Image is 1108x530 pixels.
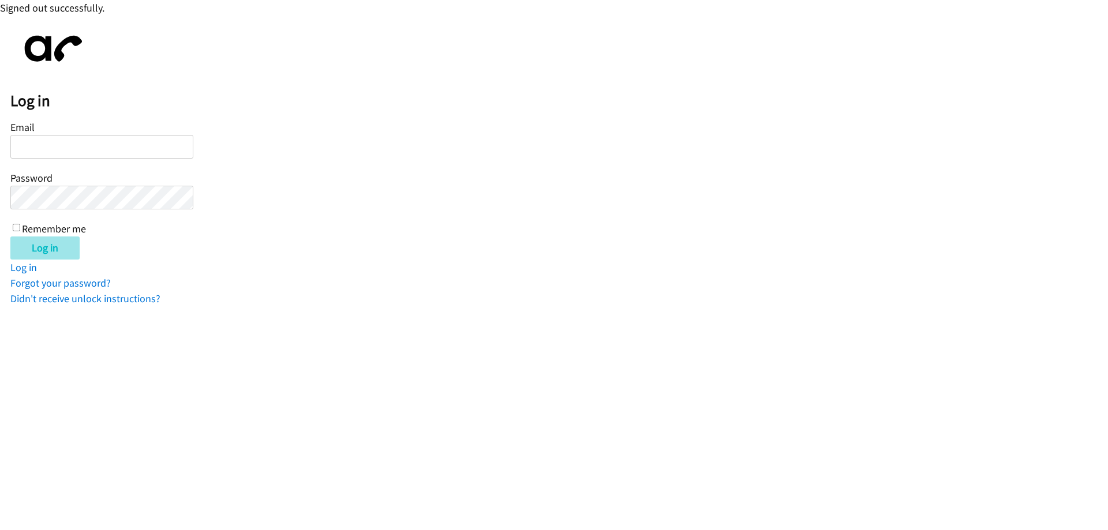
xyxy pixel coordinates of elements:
a: Log in [10,261,37,274]
a: Forgot your password? [10,276,111,290]
label: Password [10,171,53,185]
img: aphone-8a226864a2ddd6a5e75d1ebefc011f4aa8f32683c2d82f3fb0802fe031f96514.svg [10,26,91,72]
label: Email [10,121,35,134]
a: Didn't receive unlock instructions? [10,292,160,305]
h2: Log in [10,91,1108,111]
label: Remember me [22,222,86,235]
input: Log in [10,236,80,260]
